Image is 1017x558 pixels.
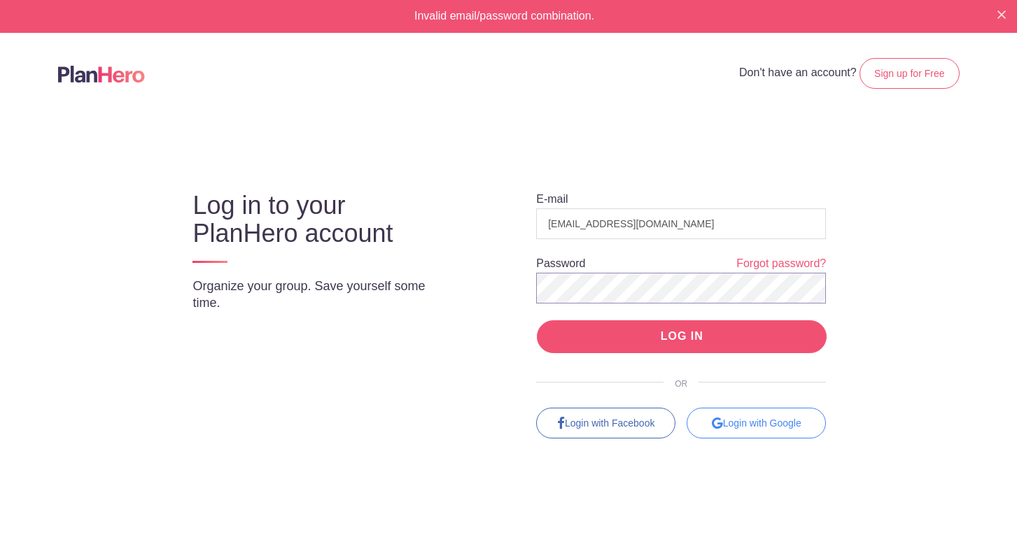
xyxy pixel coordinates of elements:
[687,408,826,438] div: Login with Google
[58,66,145,83] img: Logo main planhero
[537,320,827,353] input: LOG IN
[536,208,826,239] input: e.g. julie@eventco.com
[192,192,456,248] h3: Log in to your PlanHero account
[536,408,675,438] a: Login with Facebook
[997,10,1006,19] img: X small white
[860,58,959,89] a: Sign up for Free
[664,379,699,389] span: OR
[536,194,568,205] label: E-mail
[536,258,585,269] label: Password
[739,66,857,78] span: Don't have an account?
[997,8,1006,20] button: Close
[192,278,456,311] p: Organize your group. Save yourself some time.
[736,256,826,272] a: Forgot password?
